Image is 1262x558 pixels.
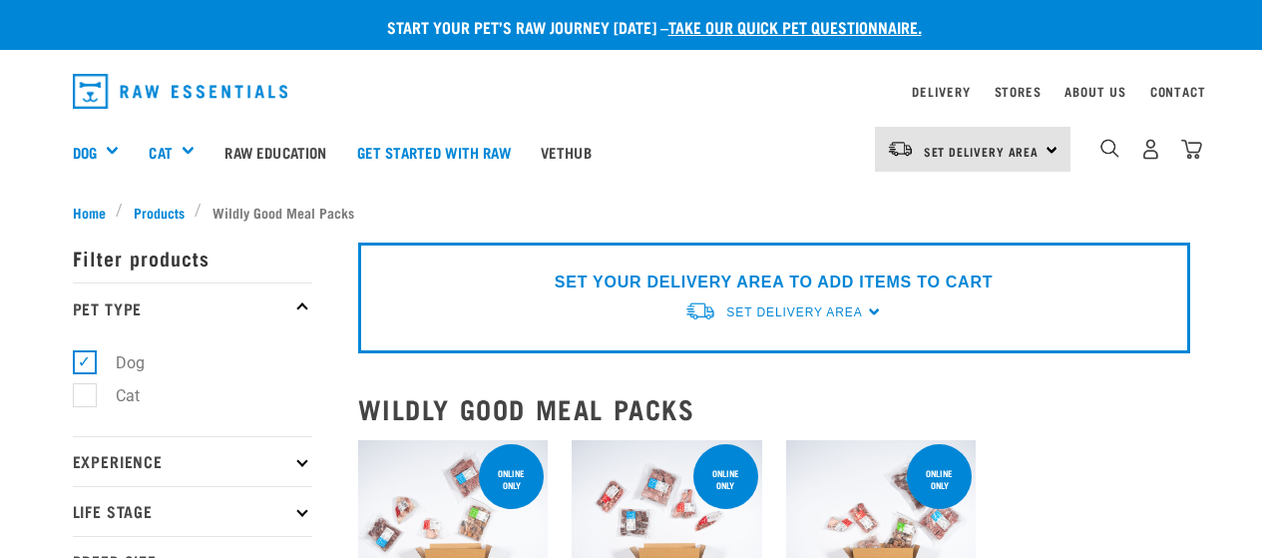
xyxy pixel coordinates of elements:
p: SET YOUR DELIVERY AREA TO ADD ITEMS TO CART [555,271,993,294]
a: Cat [149,141,172,164]
a: Raw Education [210,112,341,192]
img: Raw Essentials Logo [73,74,288,109]
div: Online Only [479,458,544,500]
img: van-moving.png [684,300,716,321]
nav: breadcrumbs [73,202,1190,223]
span: Products [134,202,185,223]
h2: Wildly Good Meal Packs [358,393,1190,424]
a: Delivery [912,88,970,95]
a: About Us [1064,88,1125,95]
img: van-moving.png [887,140,914,158]
p: Pet Type [73,282,312,332]
img: home-icon@2x.png [1181,139,1202,160]
div: Online Only [907,458,972,500]
a: Get started with Raw [342,112,526,192]
nav: dropdown navigation [57,66,1206,117]
span: Set Delivery Area [726,305,862,319]
a: Stores [995,88,1042,95]
label: Dog [84,350,153,375]
img: home-icon-1@2x.png [1100,139,1119,158]
p: Life Stage [73,486,312,536]
a: Vethub [526,112,607,192]
span: Set Delivery Area [924,148,1040,155]
label: Cat [84,383,148,408]
p: Filter products [73,233,312,282]
a: Products [123,202,195,223]
img: user.png [1140,139,1161,160]
p: Experience [73,436,312,486]
a: Contact [1150,88,1206,95]
span: Home [73,202,106,223]
div: Online Only [693,458,758,500]
a: Home [73,202,117,223]
a: Dog [73,141,97,164]
a: take our quick pet questionnaire. [668,22,922,31]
